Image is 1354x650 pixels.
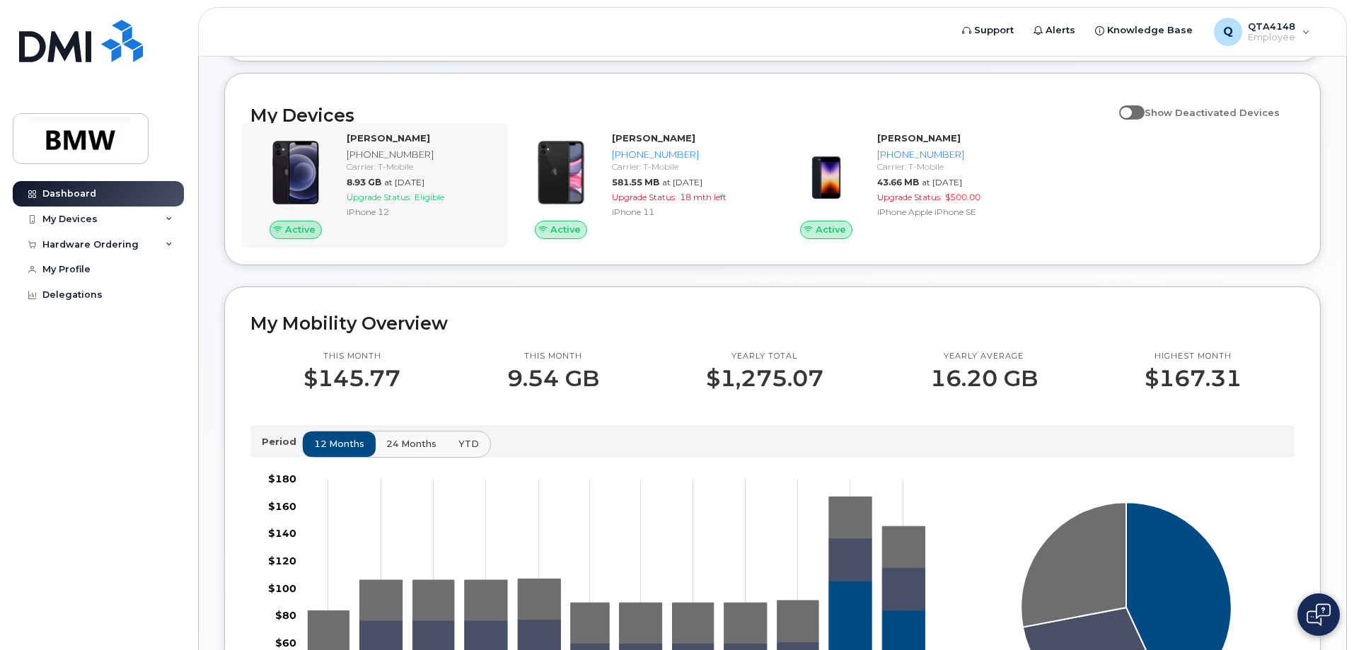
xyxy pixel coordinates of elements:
img: iPhone_11.jpg [527,139,595,207]
div: [PHONE_NUMBER] [347,148,493,161]
span: 18 mth left [680,192,727,202]
tspan: $160 [268,499,296,512]
span: at [DATE] [384,177,424,187]
strong: [PERSON_NAME] [347,132,430,144]
p: Period [262,435,302,448]
p: This month [303,351,400,362]
a: Support [952,16,1024,45]
p: Yearly average [930,351,1038,362]
h2: My Devices [250,105,1112,126]
div: QTA4148 [1204,18,1320,46]
p: Highest month [1145,351,1242,362]
a: Alerts [1024,16,1085,45]
span: Upgrade Status: [347,192,412,202]
h2: My Mobility Overview [250,313,1295,334]
span: at [DATE] [662,177,702,187]
span: $500.00 [945,192,980,202]
span: Knowledge Base [1107,23,1193,37]
div: [PHONE_NUMBER] [612,148,758,161]
span: Upgrade Status: [612,192,677,202]
span: 581.55 MB [612,177,659,187]
strong: [PERSON_NAME] [612,132,695,144]
tspan: $80 [275,609,296,622]
div: [PHONE_NUMBER] [877,148,1024,161]
a: Active[PERSON_NAME][PHONE_NUMBER]Carrier: T-Mobile581.55 MBat [DATE]Upgrade Status:18 mth leftiPh... [516,132,764,239]
p: This month [507,351,599,362]
span: Active [550,223,581,236]
span: YTD [458,437,479,451]
img: iPhone_12.jpg [262,139,330,207]
div: iPhone 11 [612,206,758,218]
tspan: $100 [268,581,296,594]
span: Active [816,223,846,236]
a: Knowledge Base [1085,16,1203,45]
div: Carrier: T-Mobile [612,161,758,173]
span: Q [1223,23,1233,40]
input: Show Deactivated Devices [1119,99,1130,110]
span: 8.93 GB [347,177,381,187]
span: Employee [1248,32,1295,43]
span: Support [974,23,1014,37]
span: Upgrade Status: [877,192,942,202]
tspan: $140 [268,527,296,540]
strong: [PERSON_NAME] [877,132,961,144]
span: Active [285,223,316,236]
p: $1,275.07 [706,366,823,391]
a: Active[PERSON_NAME][PHONE_NUMBER]Carrier: T-Mobile8.93 GBat [DATE]Upgrade Status:EligibleiPhone 12 [250,132,499,239]
img: Open chat [1307,603,1331,626]
div: iPhone 12 [347,206,493,218]
span: at [DATE] [922,177,962,187]
img: image20231002-3703462-10zne2t.jpeg [792,139,860,207]
span: Eligible [415,192,444,202]
p: Yearly total [706,351,823,362]
a: Active[PERSON_NAME][PHONE_NUMBER]Carrier: T-Mobile43.66 MBat [DATE]Upgrade Status:$500.00iPhone A... [781,132,1029,239]
div: Carrier: T-Mobile [877,161,1024,173]
span: 43.66 MB [877,177,919,187]
p: 16.20 GB [930,366,1038,391]
span: Show Deactivated Devices [1145,107,1280,118]
tspan: $120 [268,555,296,567]
span: QTA4148 [1248,21,1295,32]
span: 24 months [386,437,436,451]
tspan: $180 [268,472,296,485]
div: Carrier: T-Mobile [347,161,493,173]
p: $167.31 [1145,366,1242,391]
span: Alerts [1046,23,1075,37]
div: iPhone Apple iPhone SE [877,206,1024,218]
p: 9.54 GB [507,366,599,391]
tspan: $60 [275,637,296,649]
p: $145.77 [303,366,400,391]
